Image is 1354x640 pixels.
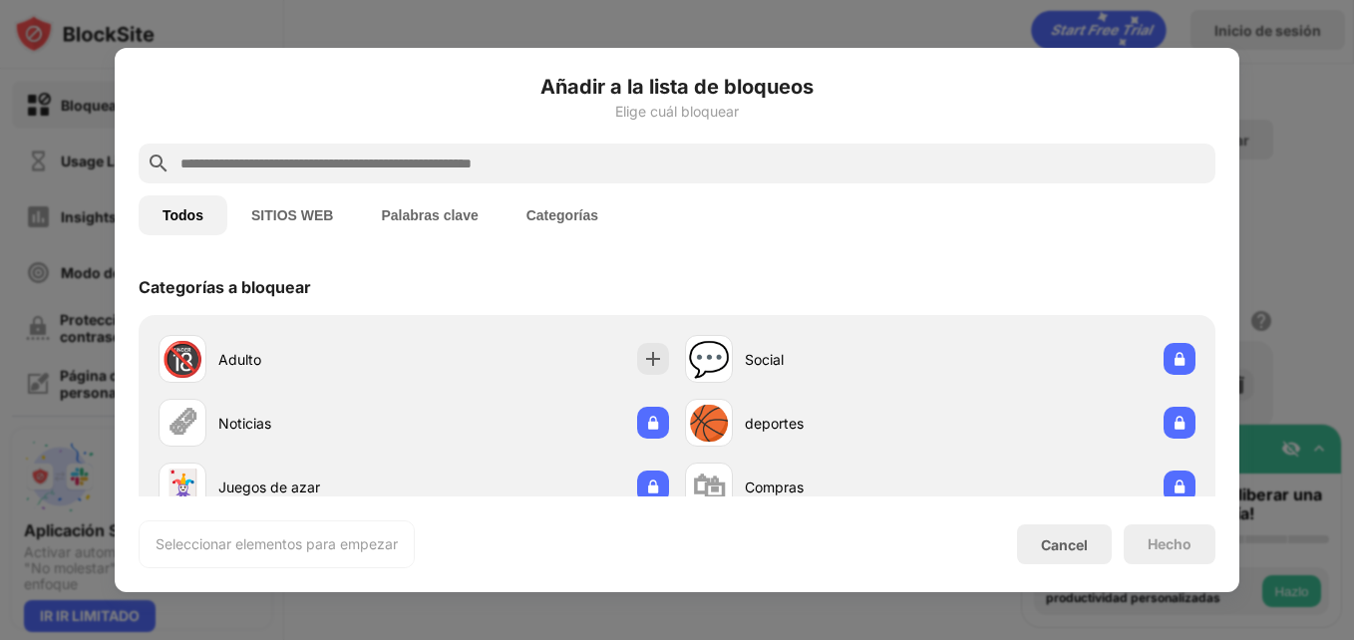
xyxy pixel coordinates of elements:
div: Compras [745,477,940,497]
div: Adulto [218,349,414,370]
button: Categorías [503,195,622,235]
div: Elige cuál bloquear [139,104,1215,120]
button: Todos [139,195,227,235]
div: Hecho [1148,536,1191,552]
div: 🏀 [688,403,730,444]
div: 🗞 [166,403,199,444]
div: Juegos de azar [218,477,414,497]
button: SITIOS WEB [227,195,357,235]
div: 💬 [688,339,730,380]
div: Seleccionar elementos para empezar [156,534,398,554]
h6: Añadir a la lista de bloqueos [139,72,1215,102]
div: 🃏 [162,467,203,507]
div: Cancel [1041,536,1088,553]
div: Social [745,349,940,370]
div: 🔞 [162,339,203,380]
button: Palabras clave [357,195,502,235]
div: 🛍 [692,467,726,507]
div: Noticias [218,413,414,434]
div: Categorías a bloquear [139,277,311,297]
div: deportes [745,413,940,434]
img: search.svg [147,152,170,175]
